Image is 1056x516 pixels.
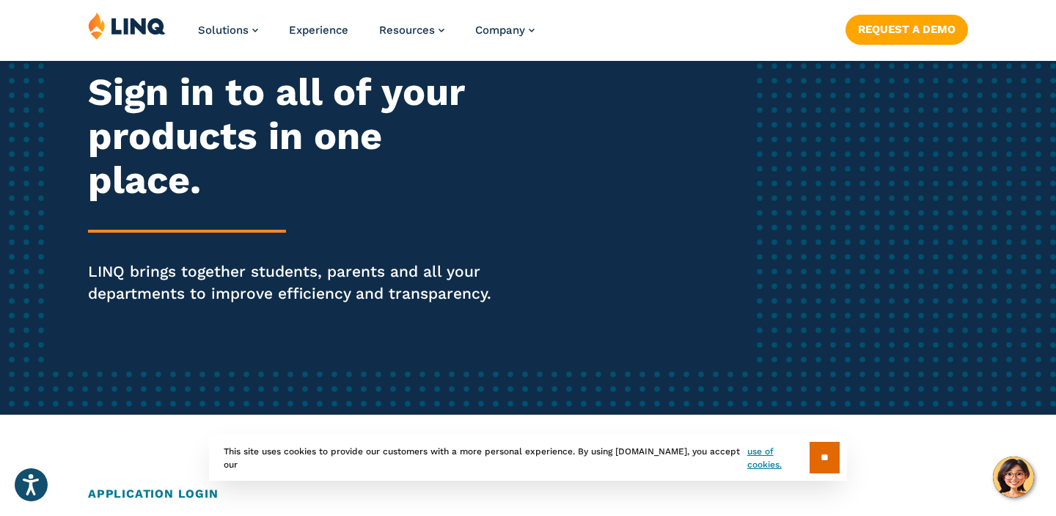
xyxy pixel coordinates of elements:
h2: Sign in to all of your products in one place. [88,70,495,202]
a: Solutions [198,23,258,37]
div: This site uses cookies to provide our customers with a more personal experience. By using [DOMAIN... [209,435,847,481]
a: Resources [379,23,444,37]
p: LINQ brings together students, parents and all your departments to improve efficiency and transpa... [88,261,495,305]
span: Company [475,23,525,37]
a: Company [475,23,535,37]
a: use of cookies. [747,445,810,471]
nav: Primary Navigation [198,12,535,60]
nav: Button Navigation [846,12,968,44]
button: Hello, have a question? Let’s chat. [993,457,1034,498]
a: Experience [289,23,348,37]
img: LINQ | K‑12 Software [88,12,166,40]
span: Resources [379,23,435,37]
span: Solutions [198,23,249,37]
a: Request a Demo [846,15,968,44]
